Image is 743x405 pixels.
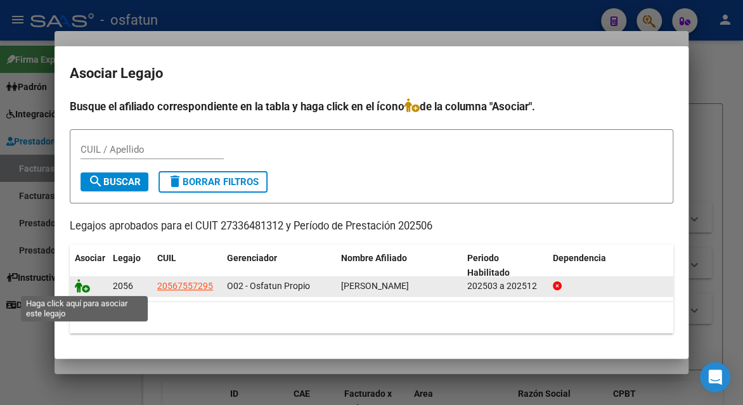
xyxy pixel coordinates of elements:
span: Buscar [88,176,141,188]
div: 1 registros [70,302,673,333]
datatable-header-cell: Dependencia [548,245,674,286]
button: Buscar [81,172,148,191]
h4: Busque el afiliado correspondiente en la tabla y haga click en el ícono de la columna "Asociar". [70,98,673,115]
datatable-header-cell: Nombre Afiliado [336,245,462,286]
div: 202503 a 202512 [467,279,543,293]
span: O02 - Osfatun Propio [227,281,310,291]
div: Open Intercom Messenger [700,362,730,392]
mat-icon: delete [167,174,183,189]
mat-icon: search [88,174,103,189]
span: Periodo Habilitado [467,253,510,278]
span: CUIL [157,253,176,263]
span: 20567557295 [157,281,213,291]
span: Legajo [113,253,141,263]
h2: Asociar Legajo [70,61,673,86]
button: Borrar Filtros [158,171,268,193]
span: Dependencia [553,253,606,263]
span: Asociar [75,253,105,263]
datatable-header-cell: CUIL [152,245,222,286]
p: Legajos aprobados para el CUIT 27336481312 y Período de Prestación 202506 [70,219,673,235]
datatable-header-cell: Gerenciador [222,245,336,286]
datatable-header-cell: Periodo Habilitado [462,245,548,286]
datatable-header-cell: Legajo [108,245,152,286]
datatable-header-cell: Asociar [70,245,108,286]
span: 2056 [113,281,133,291]
span: Borrar Filtros [167,176,259,188]
span: Gerenciador [227,253,277,263]
span: Nombre Afiliado [341,253,407,263]
span: MARIANI FRANCO DARIO [341,281,409,291]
